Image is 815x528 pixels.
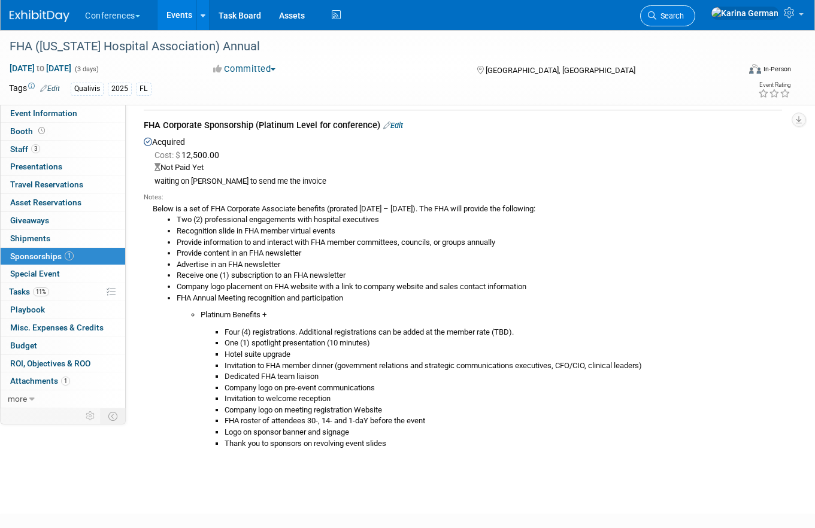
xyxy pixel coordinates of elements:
a: Tasks11% [1,283,125,301]
a: Playbook [1,301,125,318]
li: Recognition slide in FHA member virtual events [177,226,782,237]
button: Committed [209,63,280,75]
div: Event Format [675,62,791,80]
span: to [35,63,46,73]
div: waiting on [PERSON_NAME] to send me the invoice [154,177,782,187]
a: more [1,390,125,408]
span: Staff [10,144,40,154]
div: Notes: [144,193,782,202]
div: Below is a set of FHA Corporate Associate benefits (prorated [DATE] – [DATE]). The FHA will provi... [144,202,782,449]
a: Edit [383,121,403,130]
a: Staff3 [1,141,125,158]
a: Misc. Expenses & Credits [1,319,125,336]
li: Hotel suite upgrade [225,349,782,360]
span: Special Event [10,269,60,278]
span: Misc. Expenses & Credits [10,323,104,332]
li: Invitation to welcome reception [225,393,782,405]
a: Giveaways [1,212,125,229]
li: Provide information to and interact with FHA member committees, councils, or groups annually [177,237,782,248]
div: FHA Corporate Sponsorship (Platinum Level for conference) [144,119,782,134]
span: Booth [10,126,47,136]
span: Tasks [9,287,49,296]
a: Search [640,5,695,26]
span: Asset Reservations [10,198,81,207]
li: One (1) spotlight presentation (10 minutes) [225,338,782,349]
li: FHA roster of attendees 30-, 14- and 1-daY before the event [225,415,782,427]
li: FHA Annual Meeting recognition and participation [177,293,782,304]
a: Travel Reservations [1,176,125,193]
a: Shipments [1,230,125,247]
td: Tags [9,82,60,96]
span: 11% [33,287,49,296]
span: Cost: $ [154,150,181,160]
li: Invitation to FHA member dinner (government relations and strategic communications executives, CF... [225,360,782,372]
div: Acquired [144,134,782,459]
div: FL [136,83,152,95]
li: Four (4) registrations. Additional registrations can be added at the member rate (TBD). [225,327,782,338]
span: 1 [61,377,70,386]
span: 1 [65,251,74,260]
a: Asset Reservations [1,194,125,211]
a: Special Event [1,265,125,283]
div: 2025 [108,83,132,95]
a: Event Information [1,105,125,122]
span: 3 [31,144,40,153]
span: Playbook [10,305,45,314]
a: Budget [1,337,125,354]
span: Travel Reservations [10,180,83,189]
img: Karina German [711,7,779,20]
li: Two (2) professional engagements with hospital executives [177,214,782,226]
span: Shipments [10,233,50,243]
div: FHA ([US_STATE] Hospital Association) Annual [5,36,725,57]
li: Dedicated FHA team liaison [225,371,782,383]
div: Qualivis [71,83,104,95]
a: Edit [40,84,60,93]
a: Presentations [1,158,125,175]
img: Format-Inperson.png [749,64,761,74]
span: [DATE] [DATE] [9,63,72,74]
span: more [8,394,27,403]
span: ROI, Objectives & ROO [10,359,90,368]
li: Receive one (1) subscription to an FHA newsletter [177,270,782,281]
a: Attachments1 [1,372,125,390]
div: Not Paid Yet [154,162,782,174]
span: Giveaways [10,216,49,225]
td: Toggle Event Tabs [101,408,126,424]
span: Budget [10,341,37,350]
a: Booth [1,123,125,140]
a: Sponsorships1 [1,248,125,265]
li: Advertise in an FHA newsletter [177,259,782,271]
li: Logo on sponsor banner and signage [225,427,782,438]
span: [GEOGRAPHIC_DATA], [GEOGRAPHIC_DATA] [486,66,635,75]
li: Provide content in an FHA newsletter [177,248,782,259]
li: Company logo placement on FHA website with a link to company website and sales contact information [177,281,782,293]
span: Booth not reserved yet [36,126,47,135]
div: In-Person [763,65,791,74]
div: Event Rating [758,82,790,88]
a: ROI, Objectives & ROO [1,355,125,372]
img: ExhibitDay [10,10,69,22]
span: 12,500.00 [154,150,224,160]
span: Event Information [10,108,77,118]
span: Attachments [10,376,70,386]
li: Company logo on pre-event communications [225,383,782,394]
span: Presentations [10,162,62,171]
li: Platinum Benefits + [201,309,782,321]
li: Thank you to sponsors on revolving event slides [225,438,782,450]
span: Sponsorships [10,251,74,261]
span: (3 days) [74,65,99,73]
li: Company logo on meeting registration Website [225,405,782,416]
td: Personalize Event Tab Strip [80,408,101,424]
span: Search [656,11,684,20]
